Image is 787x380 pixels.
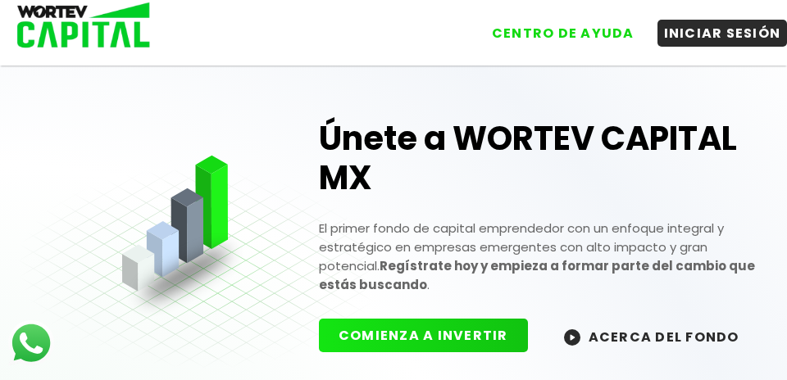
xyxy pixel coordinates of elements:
img: wortev-capital-acerca-del-fondo [564,329,580,346]
button: CENTRO DE AYUDA [485,20,641,47]
p: El primer fondo de capital emprendedor con un enfoque integral y estratégico en empresas emergent... [319,219,767,294]
strong: Regístrate hoy y empieza a formar parte del cambio que estás buscando [319,257,755,293]
img: logos_whatsapp-icon.242b2217.svg [8,320,54,366]
h1: Únete a WORTEV CAPITAL MX [319,119,767,197]
button: COMIENZA A INVERTIR [319,319,528,352]
a: COMIENZA A INVERTIR [319,326,544,345]
a: CENTRO DE AYUDA [469,7,641,47]
button: ACERCA DEL FONDO [544,319,759,354]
